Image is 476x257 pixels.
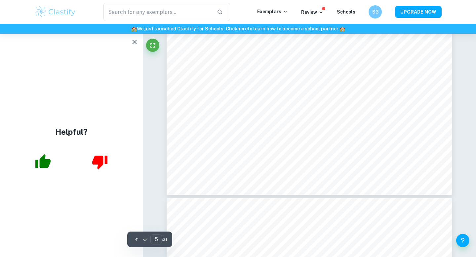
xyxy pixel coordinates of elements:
[34,5,76,18] img: Clastify logo
[456,234,469,247] button: Help and Feedback
[237,26,248,31] a: here
[103,3,212,21] input: Search for any exemplars...
[1,25,475,32] h6: We just launched Clastify for Schools. Click to learn how to become a school partner.
[339,26,345,31] span: 🏫
[55,126,88,138] h4: Helpful?
[301,9,324,16] p: Review
[369,5,382,18] button: S3
[257,8,288,15] p: Exemplars
[131,26,137,31] span: 🏫
[146,39,159,52] button: Fullscreen
[337,9,355,15] a: Schools
[372,8,379,16] h6: S3
[162,237,167,242] span: / 21
[395,6,442,18] button: UPGRADE NOW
